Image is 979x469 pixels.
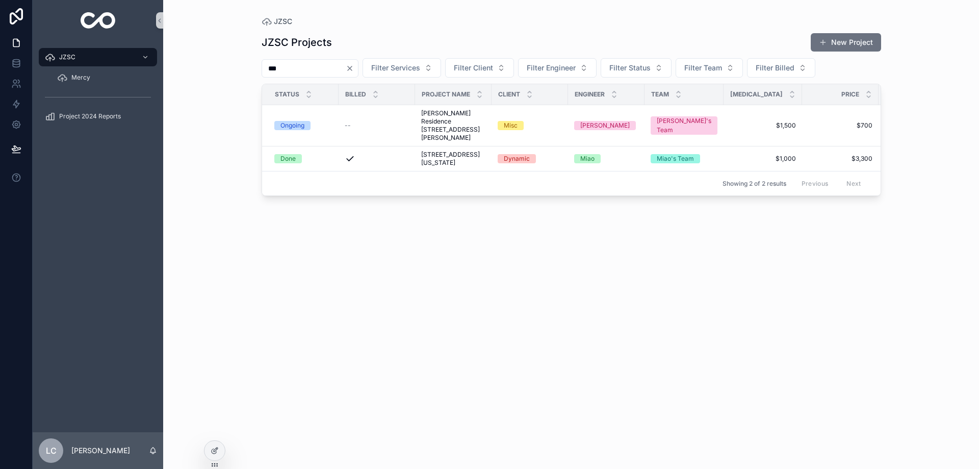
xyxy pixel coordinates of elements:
[730,90,783,98] span: [MEDICAL_DATA]
[81,12,116,29] img: App logo
[363,58,441,78] button: Select Button
[723,180,786,188] span: Showing 2 of 2 results
[518,58,597,78] button: Select Button
[51,68,157,87] a: Mercy
[262,16,292,27] a: JZSC
[274,16,292,27] span: JZSC
[346,64,358,72] button: Clear
[454,63,493,73] span: Filter Client
[498,90,520,98] span: Client
[71,73,90,82] span: Mercy
[580,121,630,130] div: [PERSON_NAME]
[808,121,872,130] a: $700
[33,41,163,139] div: scrollable content
[657,116,711,135] div: [PERSON_NAME]'s Team
[811,33,881,52] button: New Project
[504,121,518,130] div: Misc
[841,90,859,98] span: Price
[422,90,470,98] span: Project Name
[280,154,296,163] div: Done
[601,58,672,78] button: Select Button
[345,121,409,130] a: --
[371,63,420,73] span: Filter Services
[274,154,332,163] a: Done
[651,116,717,135] a: [PERSON_NAME]'s Team
[498,154,562,163] a: Dynamic
[345,90,366,98] span: Billed
[527,63,576,73] span: Filter Engineer
[575,90,605,98] span: Engineer
[574,154,638,163] a: Miao
[657,154,694,163] div: Miao's Team
[275,90,299,98] span: Status
[730,121,796,130] a: $1,500
[421,109,485,142] a: [PERSON_NAME] Residence [STREET_ADDRESS][PERSON_NAME]
[59,53,75,61] span: JZSC
[498,121,562,130] a: Misc
[609,63,651,73] span: Filter Status
[651,90,669,98] span: Team
[808,155,872,163] a: $3,300
[59,112,121,120] span: Project 2024 Reports
[730,155,796,163] a: $1,000
[574,121,638,130] a: [PERSON_NAME]
[651,154,717,163] a: Miao's Team
[345,121,351,130] span: --
[445,58,514,78] button: Select Button
[274,121,332,130] a: Ongoing
[46,445,57,457] span: LC
[421,151,485,167] a: [STREET_ADDRESS][US_STATE]
[756,63,794,73] span: Filter Billed
[580,154,595,163] div: Miao
[747,58,815,78] button: Select Button
[71,446,130,456] p: [PERSON_NAME]
[262,35,332,50] h1: JZSC Projects
[684,63,722,73] span: Filter Team
[676,58,743,78] button: Select Button
[280,121,304,130] div: Ongoing
[39,107,157,126] a: Project 2024 Reports
[504,154,530,163] div: Dynamic
[39,48,157,66] a: JZSC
